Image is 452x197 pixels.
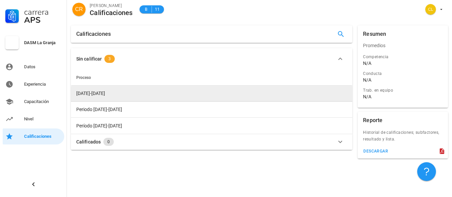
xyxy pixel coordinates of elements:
div: N/A [363,77,371,83]
div: Calificaciones [90,9,133,16]
div: N/A [363,60,371,66]
div: Calificaciones [24,134,62,139]
div: Nivel [24,116,62,122]
span: Proceso [76,75,91,80]
span: [DATE]-[DATE] [76,91,105,96]
div: Carrera [24,8,62,16]
div: APS [24,16,62,24]
div: avatar [72,3,86,16]
div: Trab. en equipo [363,87,443,94]
div: descargar [363,149,388,154]
span: Período [DATE]-[DATE] [76,123,122,128]
div: Competencia [363,54,443,60]
button: Sin calificar 3 [71,48,352,70]
span: 0 [107,138,110,146]
div: DASM La Granja [24,40,62,45]
span: Periodo [DATE]-[DATE] [76,107,122,112]
div: [PERSON_NAME] [90,2,133,9]
div: Experiencia [24,82,62,87]
a: Calificaciones [3,128,64,144]
div: Conducta [363,70,443,77]
div: Reporte [363,112,382,129]
th: Proceso [71,70,352,86]
span: 11 [155,6,160,13]
div: Calificaciones [76,25,111,43]
a: Datos [3,59,64,75]
div: Resumen [363,25,386,43]
div: Sin calificar [76,55,102,63]
a: Capacitación [3,94,64,110]
div: Datos [24,64,62,70]
span: 3 [108,55,111,63]
div: Historial de calificaciones; subfactores, resultado y lista. [358,129,448,146]
a: Experiencia [3,76,64,92]
span: B [144,6,149,13]
button: descargar [360,146,391,156]
div: N/A [363,94,371,100]
div: avatar [425,4,436,15]
span: CR [75,3,83,16]
div: Calificados [76,138,101,145]
button: Calificados 0 [71,134,352,150]
div: Promedios [358,37,448,54]
a: Nivel [3,111,64,127]
div: Capacitación [24,99,62,104]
